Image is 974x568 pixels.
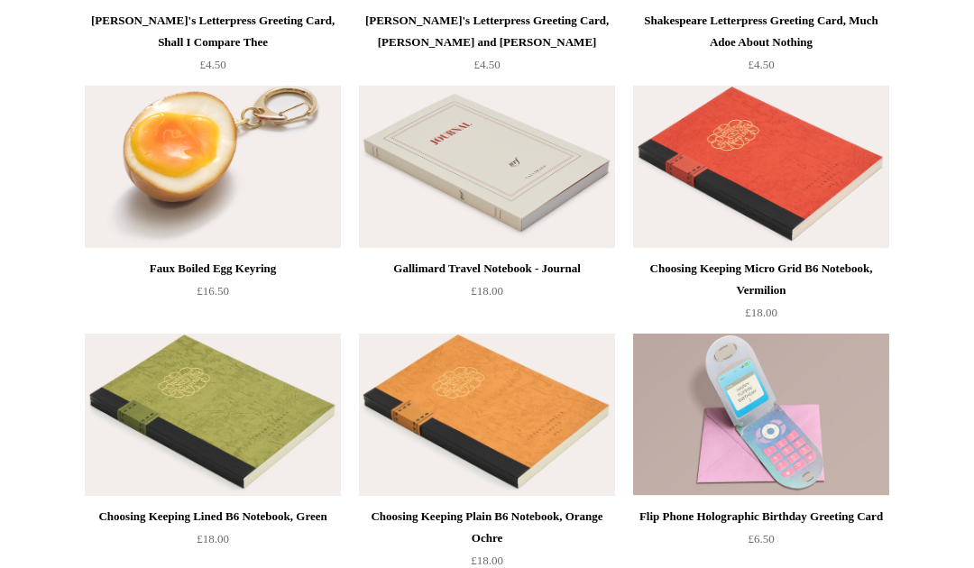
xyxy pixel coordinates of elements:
[745,306,777,319] span: £18.00
[471,284,503,298] span: £18.00
[633,334,889,496] a: Flip Phone Holographic Birthday Greeting Card Flip Phone Holographic Birthday Greeting Card
[85,86,341,248] a: Faux Boiled Egg Keyring Faux Boiled Egg Keyring
[89,10,336,53] div: [PERSON_NAME]'s Letterpress Greeting Card, Shall I Compare Thee
[633,86,889,248] img: Choosing Keeping Micro Grid B6 Notebook, Vermilion
[89,258,336,279] div: Faux Boiled Egg Keyring
[89,506,336,527] div: Choosing Keeping Lined B6 Notebook, Green
[473,58,500,71] span: £4.50
[363,10,611,53] div: [PERSON_NAME]'s Letterpress Greeting Card, [PERSON_NAME] and [PERSON_NAME]
[633,86,889,248] a: Choosing Keeping Micro Grid B6 Notebook, Vermilion Choosing Keeping Micro Grid B6 Notebook, Vermi...
[85,258,341,332] a: Faux Boiled Egg Keyring £16.50
[363,506,611,549] div: Choosing Keeping Plain B6 Notebook, Orange Ochre
[359,334,615,496] img: Choosing Keeping Plain B6 Notebook, Orange Ochre
[363,258,611,279] div: Gallimard Travel Notebook - Journal
[197,532,229,545] span: £18.00
[359,258,615,332] a: Gallimard Travel Notebook - Journal £18.00
[85,86,341,248] img: Faux Boiled Egg Keyring
[748,58,774,71] span: £4.50
[85,334,341,496] img: Choosing Keeping Lined B6 Notebook, Green
[633,10,889,84] a: Shakespeare Letterpress Greeting Card, Much Adoe About Nothing £4.50
[633,258,889,332] a: Choosing Keeping Micro Grid B6 Notebook, Vermilion £18.00
[359,86,615,248] img: Gallimard Travel Notebook - Journal
[197,284,229,298] span: £16.50
[638,506,885,527] div: Flip Phone Holographic Birthday Greeting Card
[85,334,341,496] a: Choosing Keeping Lined B6 Notebook, Green Choosing Keeping Lined B6 Notebook, Green
[199,58,225,71] span: £4.50
[633,334,889,496] img: Flip Phone Holographic Birthday Greeting Card
[748,532,774,545] span: £6.50
[359,10,615,84] a: [PERSON_NAME]'s Letterpress Greeting Card, [PERSON_NAME] and [PERSON_NAME] £4.50
[359,86,615,248] a: Gallimard Travel Notebook - Journal Gallimard Travel Notebook - Journal
[638,10,885,53] div: Shakespeare Letterpress Greeting Card, Much Adoe About Nothing
[359,334,615,496] a: Choosing Keeping Plain B6 Notebook, Orange Ochre Choosing Keeping Plain B6 Notebook, Orange Ochre
[471,554,503,567] span: £18.00
[85,10,341,84] a: [PERSON_NAME]'s Letterpress Greeting Card, Shall I Compare Thee £4.50
[638,258,885,301] div: Choosing Keeping Micro Grid B6 Notebook, Vermilion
